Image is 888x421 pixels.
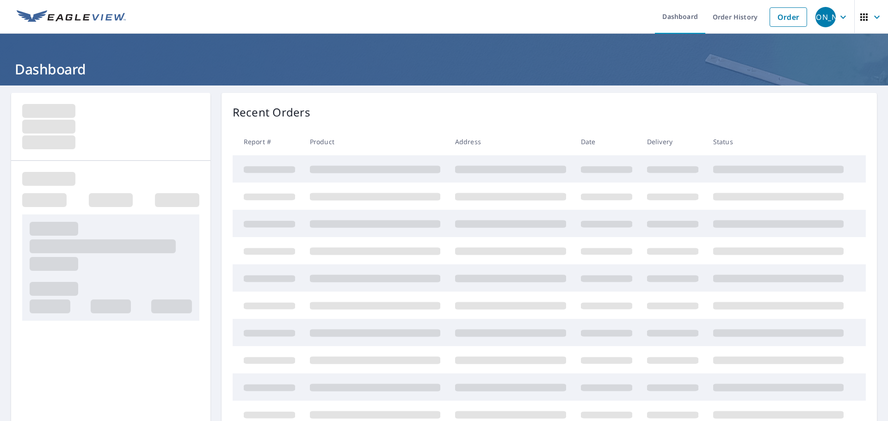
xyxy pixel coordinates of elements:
[815,7,836,27] div: [PERSON_NAME]
[17,10,126,24] img: EV Logo
[233,128,302,155] th: Report #
[573,128,640,155] th: Date
[448,128,573,155] th: Address
[770,7,807,27] a: Order
[11,60,877,79] h1: Dashboard
[302,128,448,155] th: Product
[706,128,851,155] th: Status
[640,128,706,155] th: Delivery
[233,104,310,121] p: Recent Orders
